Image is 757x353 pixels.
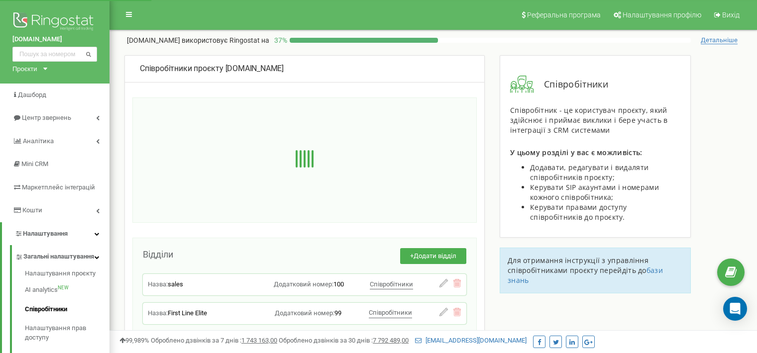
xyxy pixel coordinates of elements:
span: Детальніше [701,36,738,44]
span: Вихід [722,11,740,19]
span: Додавати, редагувати і видаляти співробітників проєкту; [530,163,649,182]
input: Пошук за номером [12,47,97,62]
a: [DOMAIN_NAME] [12,35,97,44]
span: Загальні налаштування [23,252,94,262]
div: Проєкти [12,64,37,74]
a: AI analyticsNEW [25,280,109,300]
span: Налаштування [23,230,68,237]
span: Назва: [148,309,168,317]
span: Додатковий номер: [275,309,334,317]
span: використовує Ringostat на [182,36,269,44]
span: Mini CRM [21,160,48,168]
span: Центр звернень [22,114,71,121]
span: Співробітники [369,309,412,316]
a: [EMAIL_ADDRESS][DOMAIN_NAME] [415,337,527,344]
u: 1 743 163,00 [241,337,277,344]
span: First Line Elite [168,309,207,317]
a: Співробітники [25,300,109,319]
span: Співробітник - це користувач проєкту, який здійснює і приймає виклики і бере участь в інтеграції ... [510,105,668,135]
span: 100 [333,280,344,288]
span: Маркетплейс інтеграцій [22,183,95,191]
span: Для отримання інструкції з управління співробітниками проєкту перейдіть до [508,256,649,275]
a: Налаштування прав доступу [25,319,109,347]
span: Співробітники проєкту [140,64,223,73]
span: sales [168,280,183,288]
span: 99 [334,309,341,317]
span: Оброблено дзвінків за 7 днів : [151,337,277,344]
span: Кошти [22,206,42,214]
span: Налаштування профілю [623,11,701,19]
span: Додати відділ [414,252,456,260]
span: Оброблено дзвінків за 30 днів : [279,337,409,344]
u: 7 792 489,00 [373,337,409,344]
span: Керувати SIP акаунтами і номерами кожного співробітника; [530,182,659,202]
span: Реферальна програма [527,11,601,19]
div: Open Intercom Messenger [723,297,747,321]
a: Налаштування проєкту [25,269,109,281]
a: бази знань [508,265,663,285]
span: Співробітники [370,280,413,288]
img: Ringostat logo [12,10,97,35]
p: [DOMAIN_NAME] [127,35,269,45]
span: Керувати правами доступу співробітників до проєкту. [530,202,627,222]
span: У цьому розділі у вас є можливість: [510,148,643,157]
a: Загальні налаштування [15,245,109,265]
span: Співробітники [534,78,608,91]
button: +Додати відділ [400,248,466,265]
p: 37 % [269,35,290,45]
span: Аналiтика [23,137,54,145]
span: Відділи [143,249,173,260]
span: Назва: [148,280,168,288]
span: Додатковий номер: [274,280,333,288]
span: Дашборд [18,91,46,98]
div: [DOMAIN_NAME] [140,63,469,75]
span: 99,989% [119,337,149,344]
a: Налаштування [2,222,109,246]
